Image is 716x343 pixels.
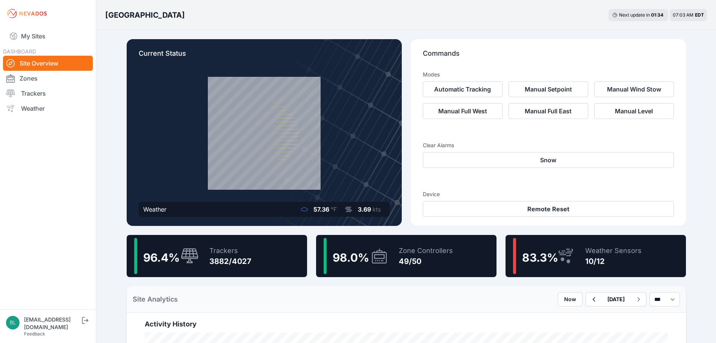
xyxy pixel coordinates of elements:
[399,245,453,256] div: Zone Controllers
[6,8,48,20] img: Nevados
[594,103,674,119] button: Manual Level
[3,56,93,71] a: Site Overview
[506,235,686,277] a: 83.3%Weather Sensors10/12
[331,206,337,213] span: °F
[139,48,390,65] p: Current Status
[399,256,453,267] div: 49/50
[3,86,93,101] a: Trackers
[423,201,674,217] button: Remote Reset
[105,5,185,25] nav: Breadcrumb
[423,48,674,65] p: Commands
[3,101,93,116] a: Weather
[24,331,45,337] a: Feedback
[619,12,650,18] span: Next update in
[24,316,80,331] div: [EMAIL_ADDRESS][DOMAIN_NAME]
[372,206,381,213] span: kts
[358,206,371,213] span: 3.69
[522,251,558,264] span: 83.3 %
[673,12,693,18] span: 07:03 AM
[509,103,588,119] button: Manual Full East
[209,245,251,256] div: Trackers
[423,103,503,119] button: Manual Full West
[127,235,307,277] a: 96.4%Trackers3882/4027
[423,81,503,97] button: Automatic Tracking
[423,191,674,198] h3: Device
[585,245,642,256] div: Weather Sensors
[594,81,674,97] button: Manual Wind Stow
[3,48,36,55] span: DASHBOARD
[558,292,583,306] button: Now
[423,152,674,168] button: Snow
[651,12,665,18] div: 01 : 34
[143,251,180,264] span: 96.4 %
[313,206,329,213] span: 57.36
[316,235,497,277] a: 98.0%Zone Controllers49/50
[695,12,704,18] span: EDT
[143,205,167,214] div: Weather
[105,10,185,20] h3: [GEOGRAPHIC_DATA]
[209,256,251,267] div: 3882/4027
[3,27,93,45] a: My Sites
[509,81,588,97] button: Manual Setpoint
[133,294,178,305] h2: Site Analytics
[6,316,20,329] img: blippencott@invenergy.com
[3,71,93,86] a: Zones
[601,293,631,306] button: [DATE]
[423,142,674,149] h3: Clear Alarms
[145,319,668,329] h2: Activity History
[585,256,642,267] div: 10/12
[423,71,440,78] h3: Modes
[333,251,369,264] span: 98.0 %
